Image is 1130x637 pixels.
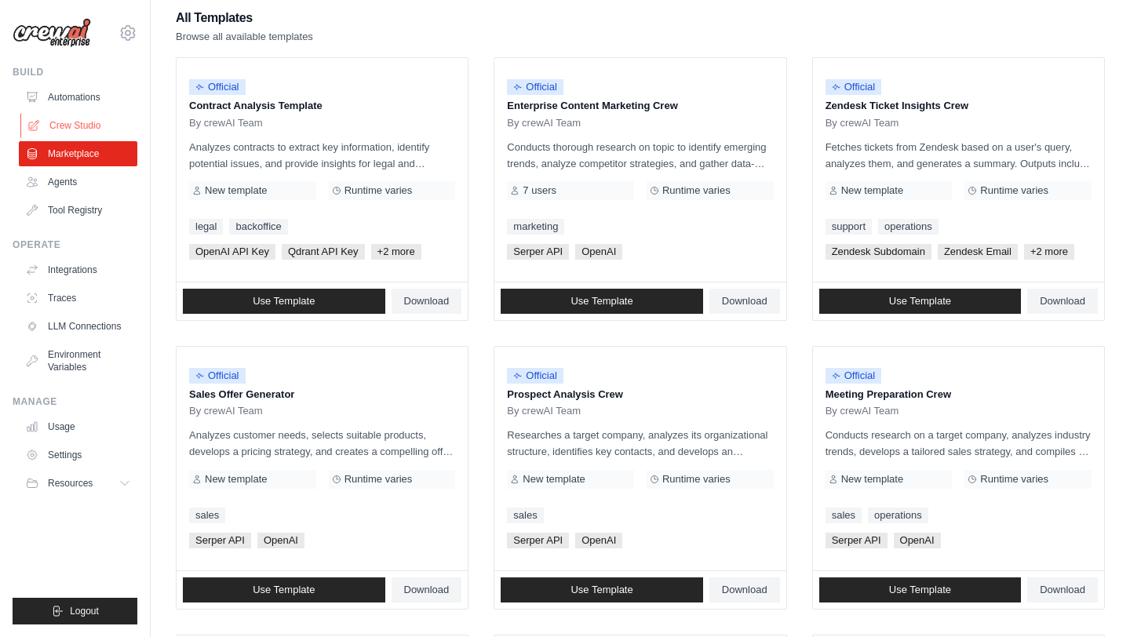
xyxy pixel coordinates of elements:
[501,577,703,602] a: Use Template
[507,405,581,417] span: By crewAI Team
[19,471,137,496] button: Resources
[19,414,137,439] a: Usage
[13,395,137,408] div: Manage
[257,533,304,548] span: OpenAI
[709,289,780,314] a: Download
[282,244,365,260] span: Qdrant API Key
[176,7,313,29] h2: All Templates
[13,598,137,624] button: Logout
[176,29,313,45] p: Browse all available templates
[894,533,941,548] span: OpenAI
[570,584,632,596] span: Use Template
[507,219,564,235] a: marketing
[13,66,137,78] div: Build
[1027,289,1098,314] a: Download
[189,79,246,95] span: Official
[819,577,1022,602] a: Use Template
[404,295,450,308] span: Download
[189,139,455,172] p: Analyzes contracts to extract key information, identify potential issues, and provide insights fo...
[575,244,622,260] span: OpenAI
[501,289,703,314] a: Use Template
[570,295,632,308] span: Use Template
[189,219,223,235] a: legal
[344,473,413,486] span: Runtime varies
[19,257,137,282] a: Integrations
[19,198,137,223] a: Tool Registry
[189,533,251,548] span: Serper API
[404,584,450,596] span: Download
[19,314,137,339] a: LLM Connections
[70,605,99,617] span: Logout
[826,368,882,384] span: Official
[889,295,951,308] span: Use Template
[938,244,1018,260] span: Zendesk Email
[868,508,928,523] a: operations
[1027,577,1098,602] a: Download
[826,533,888,548] span: Serper API
[19,85,137,110] a: Automations
[722,584,767,596] span: Download
[507,387,773,402] p: Prospect Analysis Crew
[189,368,246,384] span: Official
[13,238,137,251] div: Operate
[841,184,903,197] span: New template
[826,387,1092,402] p: Meeting Preparation Crew
[1040,584,1085,596] span: Download
[19,141,137,166] a: Marketplace
[662,184,731,197] span: Runtime varies
[826,79,882,95] span: Official
[189,405,263,417] span: By crewAI Team
[189,508,225,523] a: sales
[19,342,137,380] a: Environment Variables
[889,584,951,596] span: Use Template
[507,427,773,460] p: Researches a target company, analyzes its organizational structure, identifies key contacts, and ...
[1024,244,1074,260] span: +2 more
[19,169,137,195] a: Agents
[507,98,773,114] p: Enterprise Content Marketing Crew
[507,508,543,523] a: sales
[19,286,137,311] a: Traces
[229,219,287,235] a: backoffice
[20,113,139,138] a: Crew Studio
[507,139,773,172] p: Conducts thorough research on topic to identify emerging trends, analyze competitor strategies, a...
[523,184,556,197] span: 7 users
[19,442,137,468] a: Settings
[1040,295,1085,308] span: Download
[392,577,462,602] a: Download
[371,244,421,260] span: +2 more
[826,139,1092,172] p: Fetches tickets from Zendesk based on a user's query, analyzes them, and generates a summary. Out...
[189,98,455,114] p: Contract Analysis Template
[344,184,413,197] span: Runtime varies
[878,219,939,235] a: operations
[819,289,1022,314] a: Use Template
[826,98,1092,114] p: Zendesk Ticket Insights Crew
[507,533,569,548] span: Serper API
[980,184,1048,197] span: Runtime varies
[189,117,263,129] span: By crewAI Team
[709,577,780,602] a: Download
[205,473,267,486] span: New template
[826,427,1092,460] p: Conducts research on a target company, analyzes industry trends, develops a tailored sales strate...
[575,533,622,548] span: OpenAI
[189,387,455,402] p: Sales Offer Generator
[13,18,91,48] img: Logo
[253,295,315,308] span: Use Template
[841,473,903,486] span: New template
[507,244,569,260] span: Serper API
[183,577,385,602] a: Use Template
[662,473,731,486] span: Runtime varies
[48,477,93,490] span: Resources
[392,289,462,314] a: Download
[722,295,767,308] span: Download
[205,184,267,197] span: New template
[826,244,931,260] span: Zendesk Subdomain
[507,368,563,384] span: Official
[507,117,581,129] span: By crewAI Team
[523,473,585,486] span: New template
[183,289,385,314] a: Use Template
[826,219,872,235] a: support
[189,427,455,460] p: Analyzes customer needs, selects suitable products, develops a pricing strategy, and creates a co...
[253,584,315,596] span: Use Template
[980,473,1048,486] span: Runtime varies
[826,508,862,523] a: sales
